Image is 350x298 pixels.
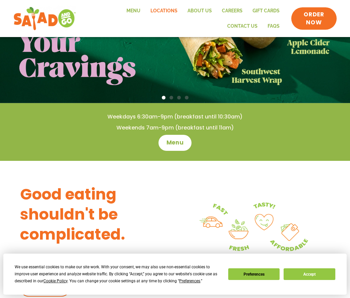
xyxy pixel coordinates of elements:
[166,139,184,147] span: Menu
[248,3,285,19] a: GIFT CARDS
[298,11,330,27] span: ORDER NOW
[13,113,337,120] h4: Weekdays 6:30am-9pm (breakfast until 10:30am)
[20,185,175,244] h3: Good eating shouldn't be complicated.
[263,19,285,34] a: FAQs
[13,5,76,32] img: new-SAG-logo-768×292
[185,96,189,99] span: Go to slide 4
[43,279,67,283] span: Cookie Policy
[177,96,181,99] span: Go to slide 3
[222,19,263,34] a: Contact Us
[162,96,165,99] span: Go to slide 1
[15,264,220,285] div: We use essential cookies to make our site work. With your consent, we may also use non-essential ...
[3,254,347,295] div: Cookie Consent Prompt
[158,135,192,151] a: Menu
[284,268,335,280] button: Accept
[20,251,175,269] p: Our mission is to make fresh, nutritious food convenient and affordable for ALL.
[13,124,337,131] h4: Weekends 7am-9pm (breakfast until 11am)
[228,268,280,280] button: Preferences
[291,7,337,30] a: ORDER NOW
[169,96,173,99] span: Go to slide 2
[179,279,200,283] span: Preferences
[83,3,284,34] nav: Menu
[145,3,183,19] a: Locations
[183,3,217,19] a: About Us
[217,3,248,19] a: Careers
[121,3,145,19] a: Menu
